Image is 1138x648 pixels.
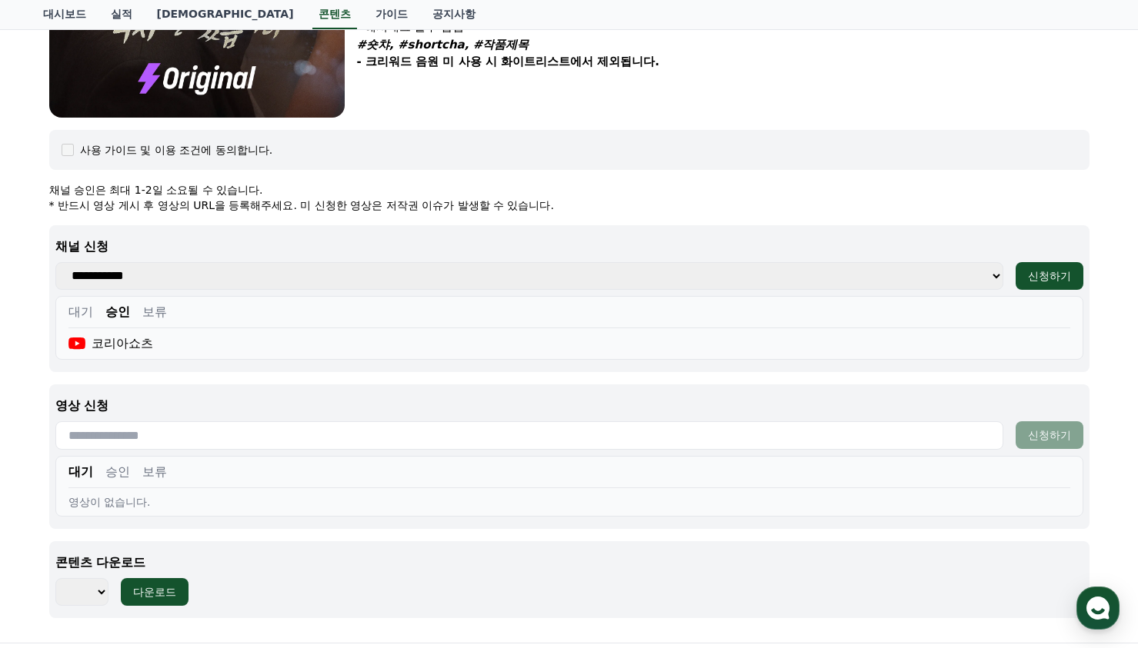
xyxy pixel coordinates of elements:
em: #숏챠, #shortcha, #작품제목 [357,38,529,52]
span: 설정 [238,510,256,523]
p: * 반드시 영상 게시 후 영상의 URL을 등록해주세요. 미 신청한 영상은 저작권 이슈가 발생할 수 있습니다. [49,198,1090,213]
div: 다운로드 [133,584,176,600]
button: 보류 [142,303,167,321]
p: 채널 신청 [55,238,1083,256]
div: 신청하기 [1028,427,1071,443]
a: 홈 [5,487,102,526]
div: 코리아쇼츠 [68,334,154,353]
div: 사용 가이드 및 이용 조건에 동의합니다. [80,142,273,158]
p: 콘텐츠 다운로드 [55,553,1083,572]
div: 영상이 없습니다. [68,494,1070,510]
p: 채널 승인은 최대 1-2일 소요될 수 있습니다. [49,182,1090,198]
button: 승인 [105,463,130,481]
button: 대기 [68,463,93,481]
button: 신청하기 [1016,421,1083,449]
button: 보류 [142,463,167,481]
span: 대화 [141,511,159,523]
strong: - 크리워드 음원 미 사용 시 화이트리스트에서 제외됩니다. [357,55,659,68]
button: 신청하기 [1016,262,1083,290]
p: 영상 신청 [55,397,1083,415]
button: 승인 [105,303,130,321]
button: 대기 [68,303,93,321]
div: 신청하기 [1028,268,1071,284]
a: 대화 [102,487,199,526]
button: 다운로드 [121,578,189,606]
span: 홈 [48,510,58,523]
a: 설정 [199,487,295,526]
